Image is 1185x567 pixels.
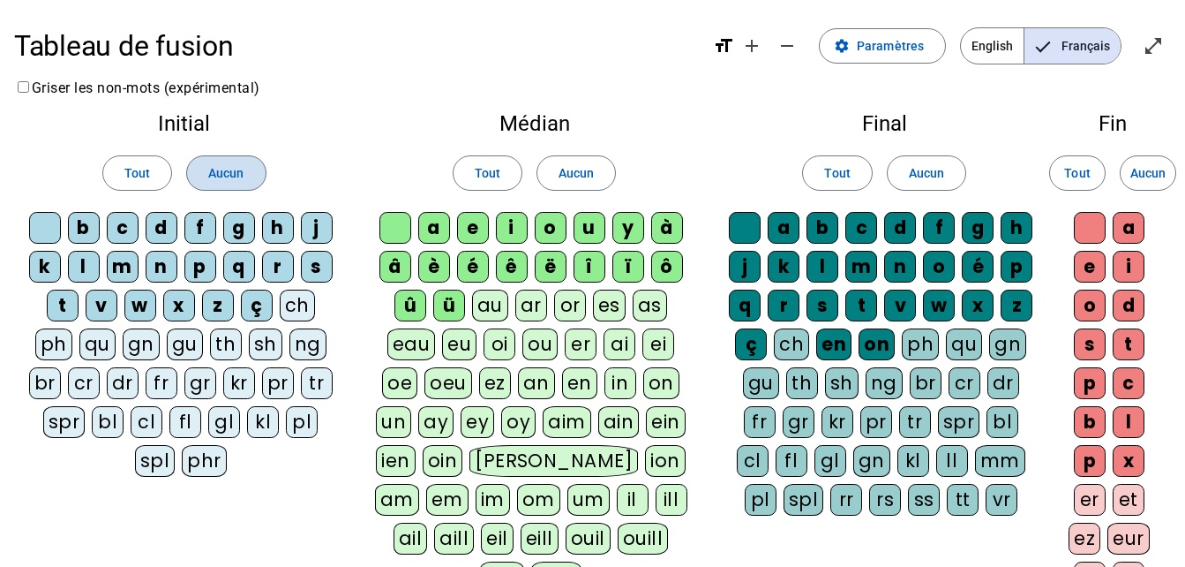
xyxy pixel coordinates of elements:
[472,290,508,321] div: au
[1107,523,1150,555] div: eur
[68,367,100,399] div: cr
[987,367,1019,399] div: dr
[887,155,966,191] button: Aucun
[819,28,946,64] button: Paramètres
[830,484,862,516] div: rr
[559,163,594,184] span: Aucun
[124,290,156,321] div: w
[262,251,294,283] div: r
[802,155,872,191] button: Tout
[382,367,417,399] div: oe
[1113,290,1144,321] div: d
[79,329,116,360] div: qu
[375,484,419,516] div: am
[518,367,555,399] div: an
[522,329,558,360] div: ou
[1024,28,1121,64] span: Français
[574,251,605,283] div: î
[453,155,522,191] button: Tout
[884,251,916,283] div: n
[869,484,901,516] div: rs
[241,290,273,321] div: ç
[612,251,644,283] div: ï
[434,523,474,555] div: aill
[1113,367,1144,399] div: c
[834,38,850,54] mat-icon: settings
[947,484,979,516] div: tt
[210,329,242,360] div: th
[1113,484,1144,516] div: et
[735,329,767,360] div: ç
[814,445,846,477] div: gl
[457,212,489,244] div: e
[908,484,940,516] div: ss
[1143,35,1164,57] mat-icon: open_in_full
[515,290,547,321] div: ar
[484,329,515,360] div: oi
[642,329,674,360] div: ei
[899,406,931,438] div: tr
[376,445,416,477] div: ien
[301,212,333,244] div: j
[107,251,139,283] div: m
[202,290,234,321] div: z
[208,406,240,438] div: gl
[186,155,266,191] button: Aucun
[884,212,916,244] div: d
[379,251,411,283] div: â
[859,329,895,360] div: on
[824,163,850,184] span: Tout
[962,212,994,244] div: g
[461,406,494,438] div: ey
[146,367,177,399] div: fr
[857,35,924,57] span: Paramètres
[729,251,761,283] div: j
[424,367,472,399] div: oeu
[656,484,687,516] div: ill
[102,155,172,191] button: Tout
[131,406,162,438] div: cl
[376,406,411,438] div: un
[1069,523,1100,555] div: ez
[845,251,877,283] div: m
[423,445,463,477] div: oin
[806,290,838,321] div: s
[475,163,500,184] span: Tout
[182,445,227,477] div: phr
[729,113,1040,134] h2: Final
[612,212,644,244] div: y
[457,251,489,283] div: é
[387,329,436,360] div: eau
[1074,251,1106,283] div: e
[543,406,591,438] div: aim
[29,367,61,399] div: br
[1069,113,1157,134] h2: Fin
[960,27,1121,64] mat-button-toggle-group: Language selection
[975,445,1025,477] div: mm
[860,406,892,438] div: pr
[989,329,1026,360] div: gn
[743,367,779,399] div: gu
[821,406,853,438] div: kr
[184,251,216,283] div: p
[223,212,255,244] div: g
[962,290,994,321] div: x
[496,212,528,244] div: i
[135,445,176,477] div: spl
[774,329,809,360] div: ch
[1113,251,1144,283] div: i
[262,212,294,244] div: h
[14,79,260,96] label: Griser les non-mots (expérimental)
[783,406,814,438] div: gr
[1120,155,1176,191] button: Aucun
[645,445,686,477] div: ion
[146,251,177,283] div: n
[902,329,939,360] div: ph
[1064,163,1090,184] span: Tout
[1113,329,1144,360] div: t
[68,212,100,244] div: b
[567,484,610,516] div: um
[554,290,586,321] div: or
[496,251,528,283] div: ê
[909,163,944,184] span: Aucun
